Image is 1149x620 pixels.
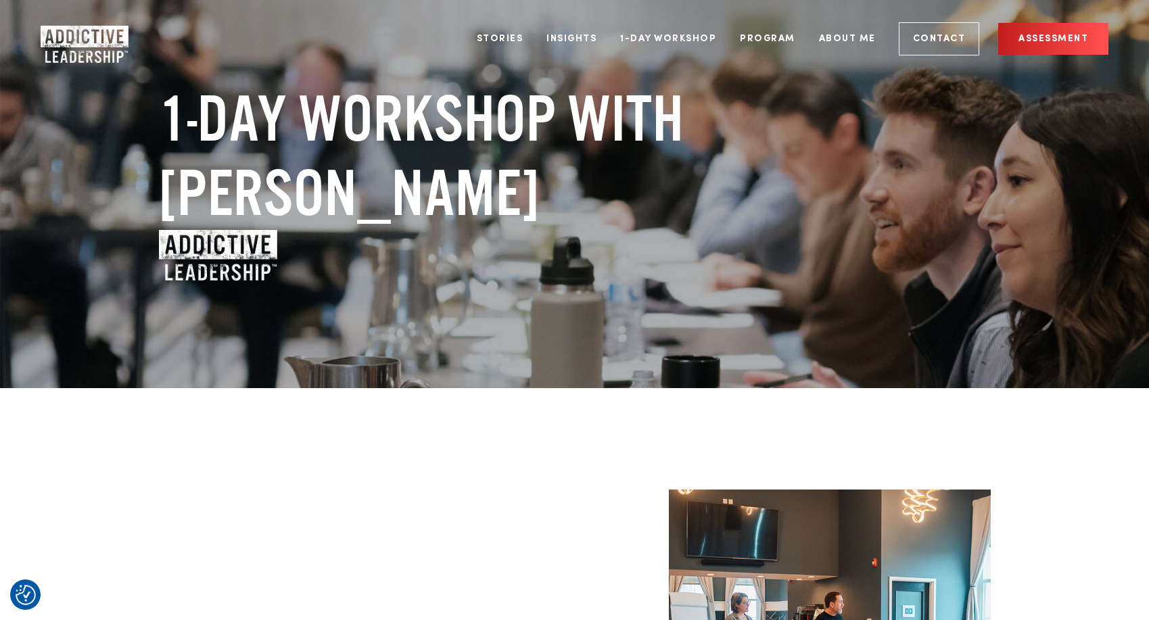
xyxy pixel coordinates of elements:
[41,26,122,53] a: Home
[809,14,886,64] a: About Me
[467,14,534,64] a: Stories
[159,81,788,230] h1: 1-Day Workshop with [PERSON_NAME]
[16,585,36,605] button: Consent Preferences
[610,14,726,64] a: 1-Day Workshop
[998,23,1108,55] a: Assessment
[536,14,607,64] a: Insights
[730,14,805,64] a: Program
[899,22,980,55] a: Contact
[16,585,36,605] img: Revisit consent button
